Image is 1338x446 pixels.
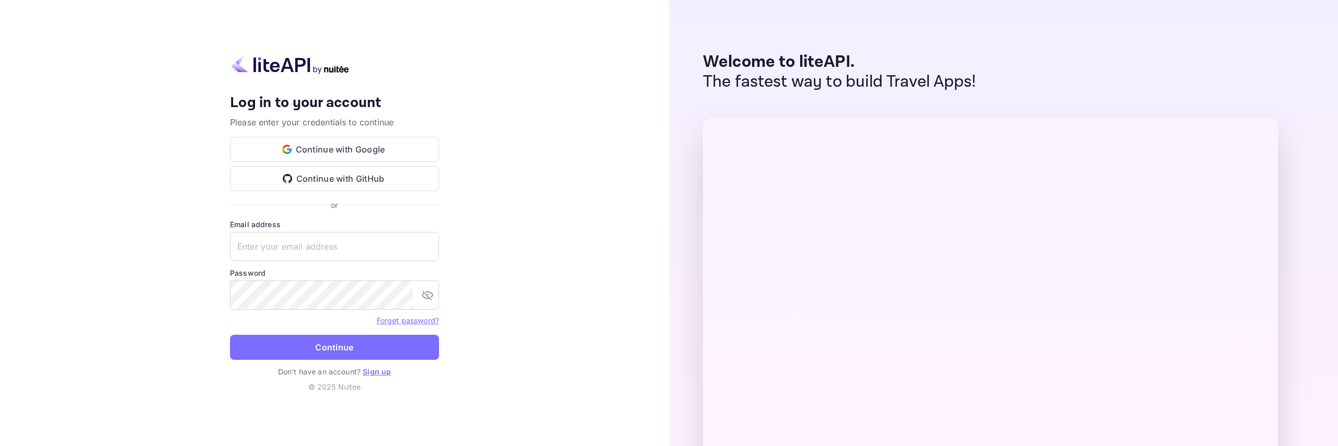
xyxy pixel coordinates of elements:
[230,381,439,392] p: © 2025 Nuitee
[230,137,439,162] button: Continue with Google
[230,366,439,377] p: Don't have an account?
[703,72,976,92] p: The fastest way to build Travel Apps!
[230,232,439,261] input: Enter your email address
[377,316,439,325] a: Forget password?
[363,367,391,376] a: Sign up
[230,116,439,128] p: Please enter your credentials to continue
[230,267,439,278] label: Password
[230,94,439,112] h4: Log in to your account
[230,219,439,230] label: Email address
[703,52,976,72] p: Welcome to liteAPI.
[230,166,439,191] button: Continue with GitHub
[331,199,338,210] p: or
[377,315,439,325] a: Forget password?
[230,335,439,360] button: Continue
[417,285,438,306] button: toggle password visibility
[230,54,350,74] img: liteapi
